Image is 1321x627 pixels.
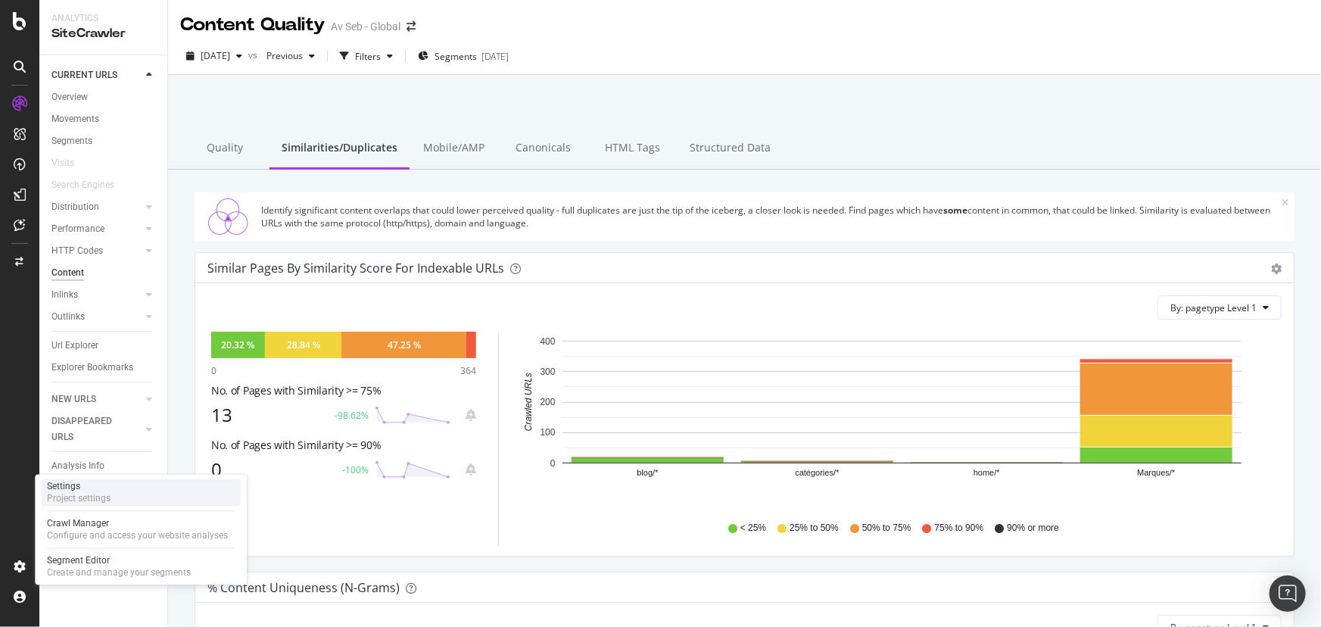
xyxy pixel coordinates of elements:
[1007,522,1059,535] span: 90% or more
[334,44,399,68] button: Filters
[207,580,400,595] div: % Content Uniqueness (N-Grams)
[1271,264,1282,274] div: gear
[47,555,191,567] div: Segment Editor
[740,522,766,535] span: < 25%
[180,44,248,68] button: [DATE]
[207,260,504,276] div: Similar Pages by Similarity Score For Indexable URLs
[51,309,142,325] a: Outlinks
[466,409,476,421] div: bell-plus
[974,469,1001,478] text: home/*
[180,128,269,170] div: Quality
[269,128,410,170] div: Similarities/Duplicates
[261,204,1282,229] div: Identify significant content overlaps that could lower perceived quality - full duplicates are ju...
[51,287,78,303] div: Inlinks
[41,554,241,581] a: Segment EditorCreate and manage your segments
[51,111,99,127] div: Movements
[51,199,142,215] a: Distribution
[637,469,659,478] text: blog/*
[466,463,476,476] div: bell-plus
[51,360,157,376] a: Explorer Bookmarks
[790,522,839,535] span: 25% to 50%
[481,50,509,63] div: [DATE]
[499,128,588,170] div: Canonicals
[51,221,104,237] div: Performance
[1270,576,1306,612] div: Open Intercom Messenger
[47,530,228,542] div: Configure and access your website analyses
[51,391,142,407] a: NEW URLS
[51,177,114,193] div: Search Engines
[1170,301,1257,314] span: By: pagetype Level 1
[51,25,155,42] div: SiteCrawler
[248,48,260,61] span: vs
[541,336,556,347] text: 400
[51,155,89,171] a: Visits
[51,309,85,325] div: Outlinks
[410,128,499,170] div: Mobile/AMP
[222,338,255,351] div: 20.32 %
[51,458,157,474] a: Analysis Info
[51,89,157,105] a: Overview
[51,111,157,127] a: Movements
[211,438,476,453] div: No. of Pages with Similarity >= 90%
[943,204,967,217] strong: some
[51,243,103,259] div: HTTP Codes
[795,469,840,478] text: catégories/*
[180,12,325,38] div: Content Quality
[260,44,321,68] button: Previous
[412,44,515,68] button: Segments[DATE]
[211,404,326,426] div: 13
[335,409,369,422] div: -98.62%
[211,459,333,480] div: 0
[342,463,369,476] div: -100%
[678,128,783,170] div: Structured Data
[201,49,230,62] span: 2025 Oct. 3rd
[51,67,142,83] a: CURRENT URLS
[1157,295,1282,320] button: By: pagetype Level 1
[524,373,534,432] text: Crawled URLs
[51,458,104,474] div: Analysis Info
[287,338,320,351] div: 28.84 %
[355,50,381,63] div: Filters
[51,338,98,354] div: Url Explorer
[407,21,416,32] div: arrow-right-arrow-left
[331,19,400,34] div: Av Seb - Global
[588,128,678,170] div: HTML Tags
[211,364,217,377] div: 0
[935,522,984,535] span: 75% to 90%
[51,338,157,354] a: Url Explorer
[51,89,88,105] div: Overview
[51,391,96,407] div: NEW URLS
[51,133,92,149] div: Segments
[47,481,111,493] div: Settings
[51,243,142,259] a: HTTP Codes
[550,458,556,469] text: 0
[388,338,421,351] div: 47.25 %
[51,413,142,445] a: DISAPPEARED URLS
[541,397,556,407] text: 200
[51,12,155,25] div: Analytics
[51,413,128,445] div: DISAPPEARED URLS
[41,516,241,544] a: Crawl ManagerConfigure and access your website analyses
[51,265,157,281] a: Content
[47,493,111,505] div: Project settings
[211,383,476,398] div: No. of Pages with Similarity >= 75%
[1137,469,1176,478] text: Marques/*
[541,367,556,377] text: 300
[51,155,74,171] div: Visits
[862,522,911,535] span: 50% to 75%
[51,287,142,303] a: Inlinks
[260,49,303,62] span: Previous
[201,198,255,235] img: Similarities/Duplicates
[517,332,1272,507] div: A chart.
[47,518,228,530] div: Crawl Manager
[51,199,99,215] div: Distribution
[435,50,477,63] span: Segments
[51,265,84,281] div: Content
[541,428,556,438] text: 100
[51,67,117,83] div: CURRENT URLS
[51,221,142,237] a: Performance
[41,479,241,507] a: SettingsProject settings
[51,133,157,149] a: Segments
[51,360,133,376] div: Explorer Bookmarks
[51,177,129,193] a: Search Engines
